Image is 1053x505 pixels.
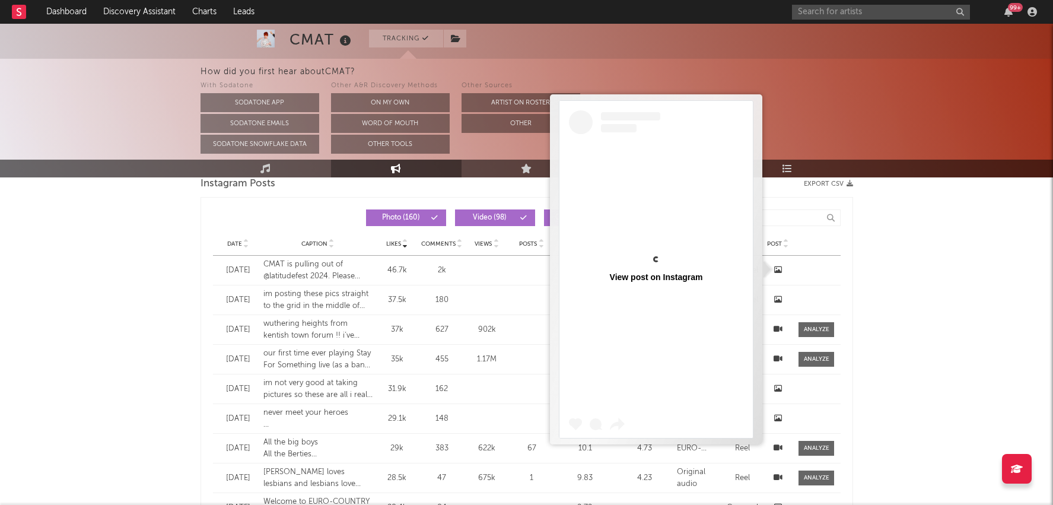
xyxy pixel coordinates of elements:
div: With Sodatone [201,79,319,93]
div: 37.5k [378,294,415,306]
div: never meet your heroes just kidding have had the best day of my life at @centerforpuppetryarts in... [263,407,373,430]
span: Post [767,240,782,247]
div: [DATE] [219,383,257,395]
span: Views [475,240,492,247]
div: [DATE] [219,294,257,306]
div: CMAT is pulling out of @latitudefest 2024. Please swipe right through the images for the full exp... [263,259,373,282]
div: 29.1k [378,413,415,425]
div: [DATE] [219,472,257,484]
span: Instagram Posts [201,177,275,191]
button: Artist on Roster [462,93,580,112]
span: Posts [519,240,537,247]
button: Video(98) [455,209,535,226]
button: Sodatone Emails [201,114,319,133]
div: 4.23 [618,472,671,484]
div: 622k [469,443,505,455]
div: 1.17M [469,354,505,366]
div: wuthering heights from kentish town forum !! i’ve wanted to do this since i was about [DEMOGRAPHI... [263,318,373,341]
div: [DATE] [219,413,257,425]
div: 1 [511,472,552,484]
div: 902k [469,324,505,336]
div: Original audio [677,466,718,490]
input: Search... [722,209,841,226]
button: Sodatone App [201,93,319,112]
div: our first time ever playing Stay For Something live (as a band) just so happened to be on nationa... [263,348,373,371]
div: 99 + [1008,3,1023,12]
button: On My Own [331,93,450,112]
div: 31.9k [378,383,415,395]
div: 627 [421,324,463,336]
span: Photo ( 160 ) [374,214,428,221]
span: Comments [421,240,456,247]
button: 99+ [1004,7,1013,17]
div: [DATE] [219,443,257,455]
div: Other Sources [462,79,580,93]
button: Export CSV [804,180,853,188]
div: 67 [511,443,552,455]
div: 47 [421,472,463,484]
button: Other [462,114,580,133]
span: Date [227,240,242,247]
div: EURO-COUNTRY [677,443,718,455]
div: Other A&R Discovery Methods [331,79,450,93]
div: 37k [378,324,415,336]
div: im posting these pics straight to the grid in the middle of release week because i look insanely ... [263,288,373,312]
div: 28.5k [378,472,415,484]
div: 4.73 [618,443,671,455]
span: Video ( 98 ) [463,214,517,221]
span: Caption [301,240,327,247]
div: 162 [421,383,463,395]
button: Carousel(311) [544,209,624,226]
button: Word Of Mouth [331,114,450,133]
button: Photo(160) [366,209,446,226]
div: [DATE] [219,354,257,366]
span: Likes [386,240,401,247]
div: 455 [421,354,463,366]
div: 35k [378,354,415,366]
div: View post on Instagram [610,272,703,282]
div: 10.1 [558,443,612,455]
div: 148 [421,413,463,425]
div: 180 [421,294,463,306]
button: Other Tools [331,135,450,154]
a: View post on Instagram [559,101,753,438]
input: Search for artists [792,5,970,20]
div: 675k [469,472,505,484]
div: 29k [378,443,415,455]
div: 2k [421,265,463,277]
div: 9.83 [558,472,612,484]
div: 383 [421,443,463,455]
div: [DATE] [219,265,257,277]
div: [PERSON_NAME] loves lesbians and lesbians love [PERSON_NAME] 🕺🏼 @justsammorris 🎥 @douglasreddan #... [263,466,373,490]
div: 46.7k [378,265,415,277]
div: Reel [724,443,760,455]
div: im not very good at taking pictures so these are all i really have on my phone from the best week... [263,377,373,401]
div: [DATE] [219,324,257,336]
button: Tracking [369,30,443,47]
div: Reel [724,472,760,484]
div: All the big boys All the Berties All the envelopes, yeah they hurt me I was 12 when the das start... [263,437,373,460]
button: Sodatone Snowflake Data [201,135,319,154]
div: CMAT [290,30,354,49]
